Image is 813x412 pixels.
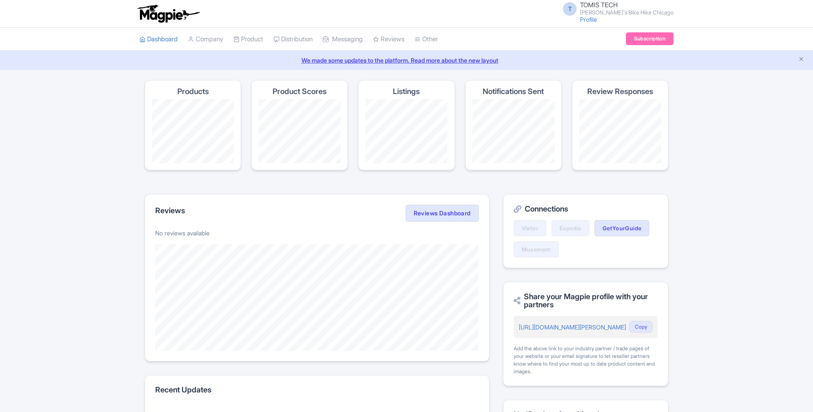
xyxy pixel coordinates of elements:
h2: Share your Magpie profile with your partners [514,292,658,309]
button: Close announcement [798,55,804,65]
a: Reviews [373,28,404,51]
h2: Connections [514,205,658,213]
a: T TOMIS TECH [PERSON_NAME]'s Bike Hike Chicago [558,2,674,15]
a: Messaging [323,28,363,51]
h4: Listings [393,87,420,96]
a: Viator [514,220,546,236]
a: Product [233,28,263,51]
span: TOMIS TECH [580,1,618,9]
small: [PERSON_NAME]'s Bike Hike Chicago [580,10,674,15]
a: Distribution [273,28,313,51]
h2: Reviews [155,206,185,215]
a: We made some updates to the platform. Read more about the new layout [5,56,808,65]
a: [URL][DOMAIN_NAME][PERSON_NAME] [519,323,626,331]
h2: Recent Updates [155,386,479,394]
a: Profile [580,16,597,23]
a: Expedia [551,220,589,236]
h4: Notifications Sent [483,87,544,96]
div: Add the above link to your industry partner / trade pages of your website or your email signature... [514,345,658,375]
span: T [563,2,577,16]
a: Subscription [626,32,674,45]
h4: Product Scores [273,87,327,96]
a: Company [188,28,223,51]
img: logo-ab69f6fb50320c5b225c76a69d11143b.png [135,4,201,23]
a: Other [415,28,438,51]
a: GetYourGuide [594,220,650,236]
a: Musement [514,241,559,257]
a: Dashboard [139,28,178,51]
a: Reviews Dashboard [406,205,479,222]
h4: Products [177,87,209,96]
button: Copy [629,321,653,333]
h4: Review Responses [587,87,653,96]
p: No reviews available [155,229,479,237]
